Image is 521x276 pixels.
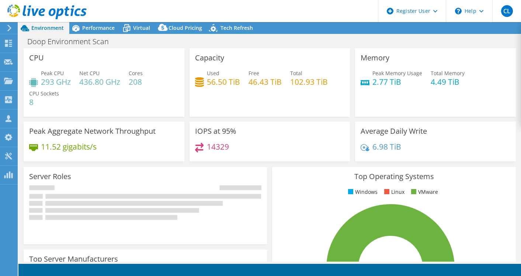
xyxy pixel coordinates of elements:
span: CPU Sockets [29,90,59,97]
h1: Doop Environment Scan [24,38,120,46]
h3: Top Server Manufacturers [29,255,118,263]
h3: CPU [29,54,44,62]
h4: 46.43 TiB [249,78,282,86]
li: Linux [382,188,404,196]
span: Net CPU [79,70,100,77]
h4: 208 [129,78,143,86]
h4: 11.52 gigabits/s [41,143,97,151]
h4: 102.93 TiB [290,78,328,86]
li: VMware [409,188,438,196]
svg: \n [455,8,462,14]
h4: 6.98 TiB [372,143,401,151]
h3: Server Roles [29,172,71,181]
h3: Capacity [195,54,224,62]
li: Windows [346,188,378,196]
h4: 56.50 TiB [207,78,240,86]
h3: IOPS at 95% [195,127,236,135]
h4: 293 GHz [41,78,71,86]
span: Peak CPU [41,70,64,77]
h4: 2.77 TiB [372,78,422,86]
h4: 8 [29,98,59,106]
span: Total [290,70,302,77]
h3: Top Operating Systems [278,172,510,181]
h4: 14329 [207,143,229,151]
h4: 4.49 TiB [431,78,465,86]
h3: Average Daily Write [361,127,427,135]
span: CL [501,5,513,17]
span: Peak Memory Usage [372,70,422,77]
span: Total Memory [431,70,465,77]
span: Virtual [133,24,150,31]
h4: 436.80 GHz [79,78,120,86]
span: Cores [129,70,143,77]
span: Tech Refresh [220,24,253,31]
span: Cloud Pricing [169,24,202,31]
span: Used [207,70,219,77]
span: Environment [31,24,64,31]
h3: Peak Aggregate Network Throughput [29,127,156,135]
h3: Memory [361,54,389,62]
span: Free [249,70,259,77]
span: Performance [82,24,115,31]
